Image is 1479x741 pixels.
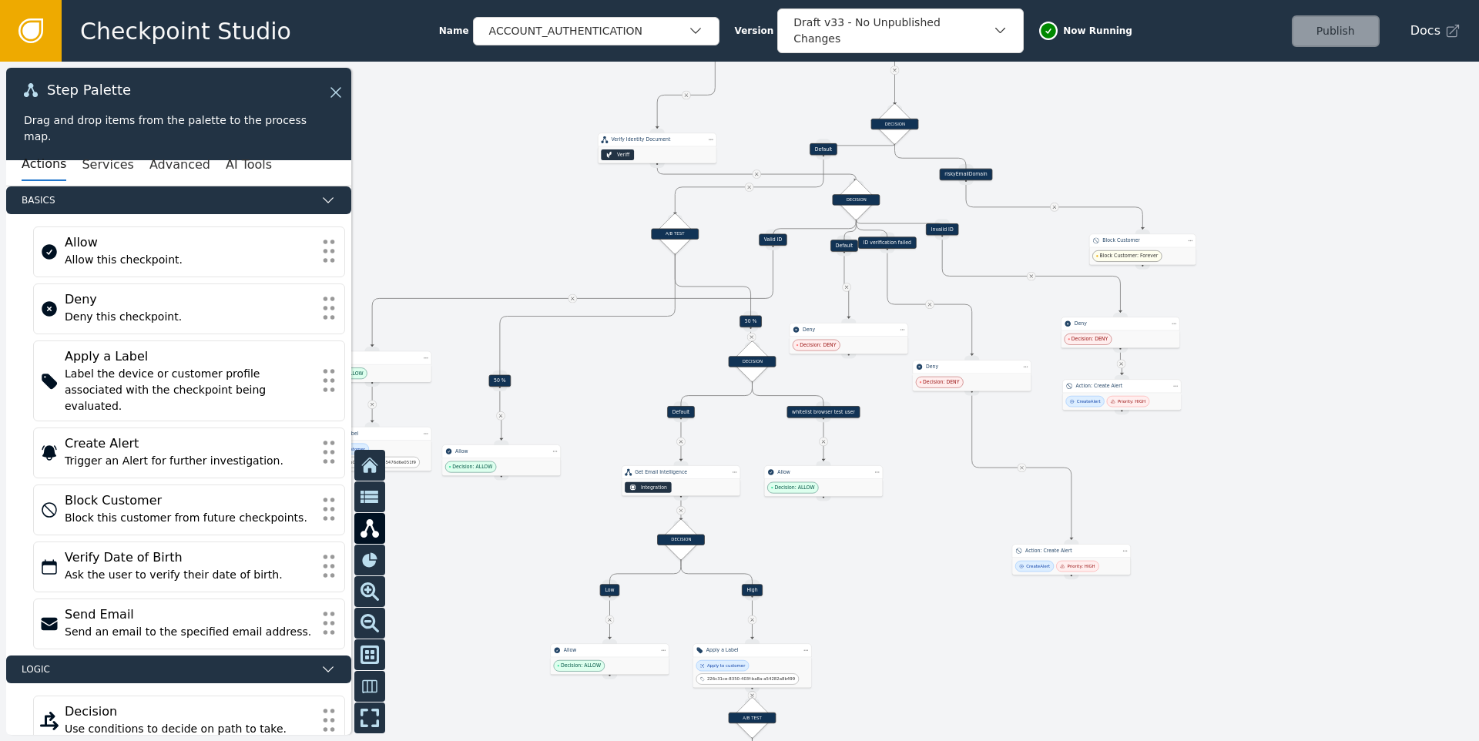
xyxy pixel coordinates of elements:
[327,446,365,452] div: Apply to customer
[871,119,919,129] div: DECISION
[473,17,719,45] button: ACCOUNT_AUTHENTICATION
[22,662,314,676] span: Logic
[777,468,869,475] div: Allow
[600,584,619,595] div: Low
[706,647,798,654] div: Apply a Label
[65,252,314,268] div: Allow this checkpoint.
[1102,237,1182,244] div: Block Customer
[47,83,131,97] span: Step Palette
[1410,22,1461,40] a: Docs
[641,484,667,491] div: Integration
[1025,548,1117,555] div: Action: Create Alert
[65,453,314,469] div: Trigger an Alert for further investigation.
[1026,563,1050,569] div: Create Alert
[561,662,601,669] span: Decision: ALLOW
[65,702,314,721] div: Decision
[65,309,314,325] div: Deny this checkpoint.
[24,112,334,145] div: Drag and drop items from the palette to the process map.
[793,15,992,47] div: Draft v33 - No Unpublished Changes
[324,370,364,377] span: Decision: ALLOW
[564,647,656,654] div: Allow
[830,240,858,251] div: Default
[707,676,795,682] div: 226c31ce-8350-403f-ba8a-a54282a8b499
[1076,383,1168,390] div: Action: Create Alert
[22,193,314,207] span: Basics
[800,341,836,348] span: Decision: DENY
[617,151,629,158] div: Veriff
[1410,22,1440,40] span: Docs
[65,624,314,640] div: Send an email to the specified email address.
[858,236,916,248] div: ID verification failed
[729,356,776,367] div: DECISION
[22,149,66,181] button: Actions
[635,468,726,475] div: Get Email Intelligence
[1077,398,1101,404] div: Create Alert
[65,510,314,526] div: Block this customer from future checkpoints.
[759,234,786,246] div: Valid ID
[489,23,688,39] div: ACCOUNT_AUTHENTICATION
[810,143,837,155] div: Default
[1063,24,1132,38] span: Now Running
[65,491,314,510] div: Block Customer
[327,459,416,465] div: b4836955-b010-44cd-93e7-5476d6e051f9
[149,149,210,181] button: Advanced
[65,290,314,309] div: Deny
[926,223,958,235] div: Invalid ID
[82,149,133,181] button: Services
[729,712,776,723] div: A/B TEST
[926,364,1018,370] div: Deny
[667,406,695,417] div: Default
[226,149,272,181] button: AI Tools
[326,430,418,437] div: Apply a Label
[1072,336,1108,343] span: Decision: DENY
[1075,320,1166,327] div: Deny
[452,463,492,470] span: Decision: ALLOW
[65,548,314,567] div: Verify Date of Birth
[707,662,745,669] div: Apply to customer
[739,316,762,327] div: 50 %
[80,14,291,49] span: Checkpoint Studio
[742,584,763,595] div: High
[735,24,774,38] span: Version
[65,233,314,252] div: Allow
[439,24,469,38] span: Name
[651,228,699,239] div: A/B TEST
[777,8,1024,53] button: Draft v33 - No Unpublished Changes
[1099,253,1158,260] span: Block Customer: Forever
[65,721,314,737] div: Use conditions to decide on path to take.
[611,136,703,143] div: Verify Identity Document
[803,326,894,333] div: Deny
[940,169,993,180] div: riskyEmailDomain
[65,347,314,366] div: Apply a Label
[488,375,511,387] div: 50 %
[455,448,547,454] div: Allow
[923,379,959,386] span: Decision: DENY
[65,605,314,624] div: Send Email
[657,534,705,545] div: DECISION
[326,354,418,361] div: Allow
[1067,563,1095,569] div: Priority: HIGH
[787,406,860,417] div: whitelist browser test user
[1118,398,1145,404] div: Priority: HIGH
[65,366,314,414] div: Label the device or customer profile associated with the checkpoint being evaluated.
[833,194,880,205] div: DECISION
[65,567,314,583] div: Ask the user to verify their date of birth.
[774,484,814,491] span: Decision: ALLOW
[65,434,314,453] div: Create Alert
